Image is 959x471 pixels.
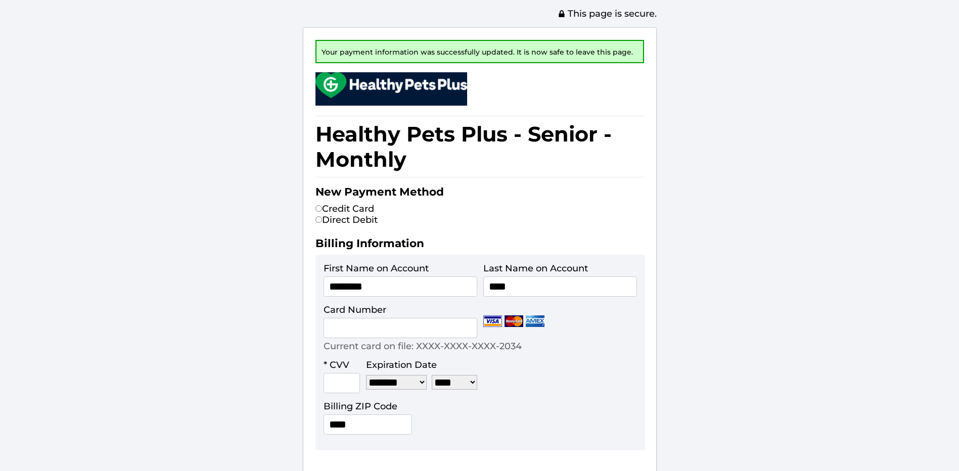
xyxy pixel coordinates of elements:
h2: Billing Information [315,237,644,255]
img: Visa [483,315,502,327]
p: Current card on file: XXXX-XXXX-XXXX-2034 [324,341,522,352]
label: Last Name on Account [483,263,588,274]
label: Direct Debit [315,214,378,225]
h2: New Payment Method [315,185,644,203]
span: This page is secure. [558,8,657,19]
label: Credit Card [315,203,374,214]
img: Amex [526,315,544,327]
label: Expiration Date [366,359,437,370]
img: small.png [315,72,467,98]
h1: Healthy Pets Plus - Senior - Monthly [315,116,644,177]
input: Credit Card [315,205,322,212]
label: Billing ZIP Code [324,401,397,412]
input: Direct Debit [315,216,322,223]
label: First Name on Account [324,263,429,274]
span: Your payment information was successfully updated. It is now safe to leave this page. [322,48,633,57]
label: Card Number [324,304,386,315]
img: Mastercard [505,315,523,327]
label: * CVV [324,359,349,370]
